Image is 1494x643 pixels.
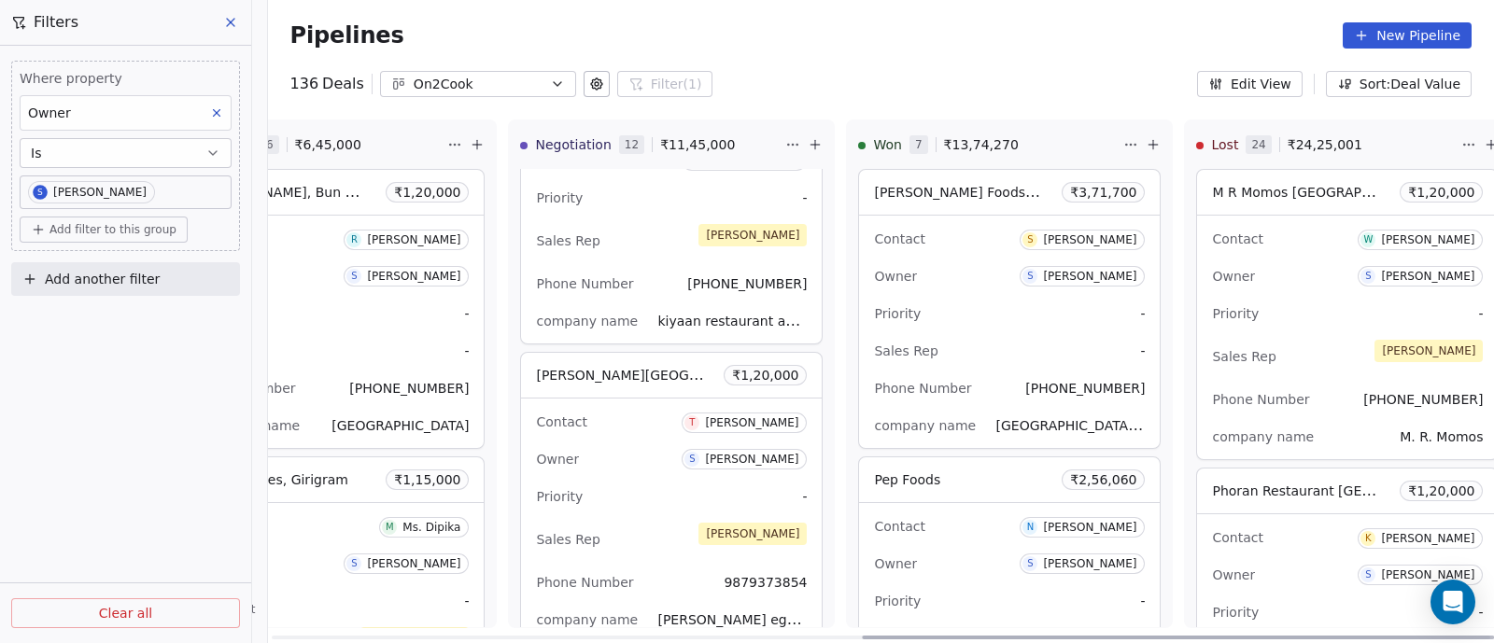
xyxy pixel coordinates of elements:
span: ₹ 3,71,700 [1070,183,1136,202]
div: [PERSON_NAME] [1043,233,1136,246]
span: ₹ 1,20,000 [394,183,460,202]
div: N [1027,520,1035,535]
span: company name [874,418,976,433]
span: Little Kiddies, Girigram [198,472,347,487]
span: [PERSON_NAME] [698,224,807,246]
span: Sales Rep [536,532,599,547]
div: S [1027,556,1033,571]
span: M. R. Momos [1400,429,1483,444]
span: Sales Rep [536,233,599,248]
span: - [464,304,469,323]
span: Owner [536,452,579,467]
span: Priority [874,594,921,608]
div: [PERSON_NAME] [367,233,460,246]
span: Filters [34,11,78,34]
span: Help & Support [169,602,255,617]
span: 6 [261,135,279,154]
span: Negotiation [535,135,611,154]
div: M [386,520,394,535]
span: company name [1212,429,1314,444]
span: Where property [20,69,232,88]
span: Priority [536,190,583,205]
div: 6₹6,45,000 [182,120,444,169]
span: - [464,592,469,610]
span: Priority [874,306,921,321]
span: Phone Number [874,381,971,396]
span: ₹ 24,25,001 [1288,135,1362,154]
span: ₹ 2,56,060 [1070,470,1136,489]
span: [PHONE_NUMBER] [1025,381,1145,396]
div: Ms. Dipika [402,521,460,534]
span: Sales Rep [874,343,937,358]
span: Add filter to this group [49,222,176,237]
span: Contact [1212,231,1262,246]
div: [PERSON_NAME] [53,186,147,199]
div: [PERSON_NAME] [367,557,460,570]
span: [PHONE_NUMBER] [349,381,469,396]
span: Lost [1211,135,1238,154]
span: - [464,342,469,360]
div: [PERSON_NAME] Foods Pvt. LtdLtd₹3,71,700ContactS[PERSON_NAME]OwnerS[PERSON_NAME]Priority-Sales Re... [858,169,1161,449]
span: Priority [1212,306,1259,321]
button: Sort: Deal Value [1326,71,1472,97]
span: ₹ 11,45,000 [660,135,735,154]
span: ₹ 6,45,000 [295,135,361,154]
span: - [802,487,807,506]
div: [PERSON_NAME] [1381,568,1474,581]
div: T [689,415,695,430]
span: Sales Rep [1212,349,1276,364]
span: [PERSON_NAME] [1374,340,1483,362]
span: Phone Number [536,276,633,291]
span: Contact [874,519,924,534]
button: Filter(1) [617,71,713,97]
div: S [351,269,357,284]
span: Pipelines [290,22,404,49]
span: S [33,185,48,200]
span: ₹ 1,20,000 [1408,183,1474,202]
span: [PERSON_NAME] [698,523,807,545]
div: On2Cook [414,75,543,94]
div: S [1027,232,1033,247]
span: [PERSON_NAME][GEOGRAPHIC_DATA], [GEOGRAPHIC_DATA] [536,366,928,384]
span: Phone Number [536,575,633,590]
div: Open Intercom Messenger [1431,580,1475,624]
div: Negotiation12₹11,45,000 [520,120,782,169]
span: ₹ 1,15,000 [394,470,460,489]
div: S [689,452,695,467]
button: Edit View [1197,71,1303,97]
div: [PERSON_NAME] [705,453,798,466]
div: R [351,232,358,247]
span: ₹ 13,74,270 [944,135,1019,154]
span: Contact [536,414,586,429]
span: Contact [1212,530,1262,545]
span: M R Momos [GEOGRAPHIC_DATA] [1212,183,1429,201]
div: W [1363,232,1373,247]
span: company name [536,314,638,328]
span: Won [873,135,901,154]
div: [PERSON_NAME] [1043,521,1136,534]
span: ₹ 1,20,000 [1408,482,1474,500]
span: Add another filter [45,270,160,289]
div: [PERSON_NAME] [1381,532,1474,545]
span: Deals [322,73,364,95]
span: Owner [1212,269,1255,284]
span: Is [31,144,41,162]
span: - [1140,592,1145,610]
span: company name [536,612,638,627]
span: Contact [874,231,924,246]
div: [PERSON_NAME] [1381,233,1474,246]
div: Lost24₹24,25,001 [1196,120,1458,169]
span: 7 [909,135,928,154]
span: - [1478,603,1483,622]
span: Owner [874,269,917,284]
button: New Pipeline [1343,22,1472,49]
span: [PERSON_NAME] Foods Pvt. LtdLtd [874,183,1100,201]
div: Won7₹13,74,270 [858,120,1120,169]
span: Phone Number [1212,392,1309,407]
div: Priority-Sales Rep[PERSON_NAME]Phone Number[PHONE_NUMBER]company namekiyaan restaurant and grills [520,53,823,344]
div: 136 [290,73,364,95]
div: [PERSON_NAME] [705,416,798,429]
span: [GEOGRAPHIC_DATA] [331,418,469,433]
span: [PHONE_NUMBER] [1363,392,1483,407]
span: Priority [1212,605,1259,620]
